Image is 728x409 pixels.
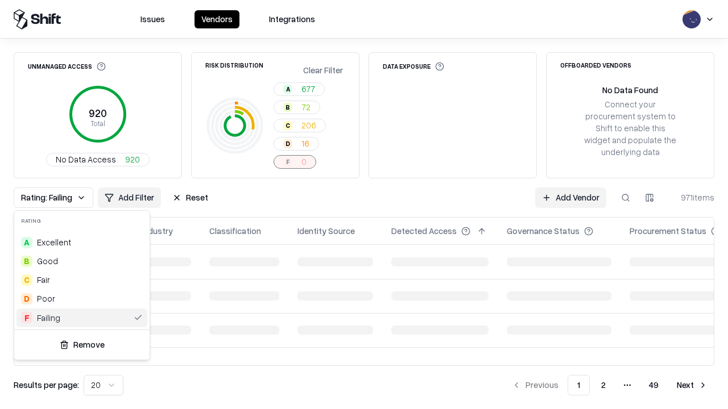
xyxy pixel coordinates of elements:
div: Suggestions [14,231,150,329]
div: Poor [37,293,55,304]
span: Fair [37,274,50,286]
div: Failing [37,312,60,324]
div: C [21,274,32,286]
button: Remove [19,335,145,355]
div: D [21,293,32,304]
div: B [21,256,32,267]
span: Excellent [37,236,71,248]
div: A [21,237,32,248]
span: Good [37,255,58,267]
div: Rating [14,211,150,231]
div: F [21,312,32,323]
